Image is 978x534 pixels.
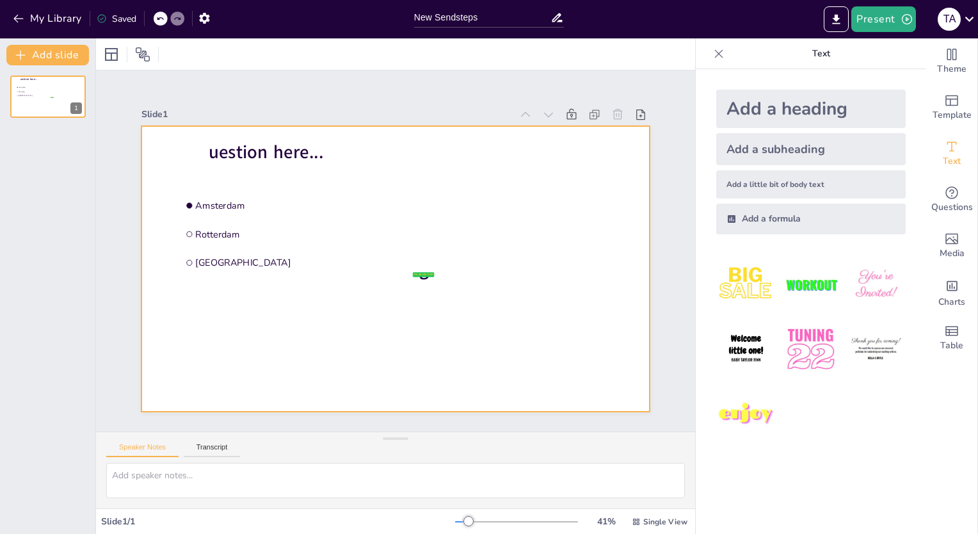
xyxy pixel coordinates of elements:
button: Export to PowerPoint [824,6,849,32]
span: Heading [363,257,429,281]
span: Questions [931,200,973,214]
div: Add ready made slides [926,85,977,131]
div: T A [938,8,961,31]
div: Add a subheading [716,133,906,165]
div: Add images, graphics, shapes or video [926,223,977,269]
div: Add a formula [716,204,906,234]
span: Rotterdam [19,91,54,93]
img: 6.jpeg [846,320,906,379]
span: uestion here... [20,77,38,81]
div: Layout [101,44,122,65]
div: Slide 1 / 1 [101,515,455,528]
span: Charts [938,295,965,309]
span: Media [940,247,965,261]
div: Add a little bit of body text [716,170,906,198]
img: 2.jpeg [781,255,840,314]
div: Saved [97,13,136,25]
span: [GEOGRAPHIC_DATA] [19,95,54,97]
span: Amsterdam [19,86,54,88]
span: Amsterdam [195,199,431,211]
span: Rotterdam [195,228,431,240]
img: 5.jpeg [781,320,840,379]
div: Add a table [926,315,977,361]
button: Transcript [184,443,241,457]
div: Add a heading [716,90,906,128]
span: Position [135,47,150,62]
p: Text [729,38,913,69]
span: Single View [643,517,687,527]
span: uestion here... [209,140,323,164]
img: 1.jpeg [716,255,776,314]
div: Get real-time input from your audience [926,177,977,223]
button: Present [851,6,915,32]
div: 41 % [591,515,621,528]
img: 3.jpeg [846,255,906,314]
button: T A [938,6,961,32]
div: Add charts and graphs [926,269,977,315]
div: Add text boxes [926,131,977,177]
div: Slide 1 [141,108,511,120]
span: Text [943,154,961,168]
span: Table [940,339,963,353]
div: HeadingHeadingSubheadinguestion here...false|editorAmsterdamRotterdam[GEOGRAPHIC_DATA]1 [10,76,86,118]
button: Speaker Notes [106,443,179,457]
span: [GEOGRAPHIC_DATA] [195,256,431,268]
img: 4.jpeg [716,320,776,379]
button: My Library [10,8,87,29]
div: 1 [70,102,82,114]
input: Insert title [414,8,551,27]
div: Change the overall theme [926,38,977,85]
span: Theme [937,62,966,76]
button: Add slide [6,45,89,65]
img: 7.jpeg [716,385,776,444]
span: Template [933,108,972,122]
